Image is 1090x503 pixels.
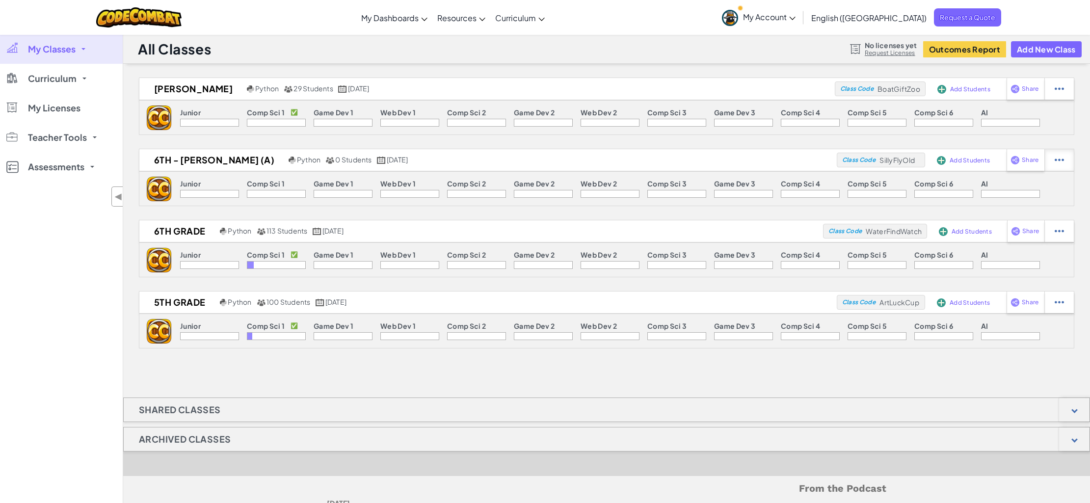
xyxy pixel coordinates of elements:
img: logo [147,177,171,201]
p: Comp Sci 4 [781,251,820,259]
p: Game Dev 2 [514,180,555,187]
p: AI [981,322,988,330]
span: My Classes [28,45,76,53]
p: Web Dev 1 [380,251,416,259]
span: Share [1022,228,1039,234]
h1: All Classes [138,40,211,58]
p: Comp Sci 1 [247,322,285,330]
span: Class Code [842,299,876,305]
p: ✅ [291,251,298,259]
p: Comp Sci 4 [781,108,820,116]
span: 0 Students [335,155,372,164]
h5: From the Podcast [327,481,886,496]
a: 6th Grade Python 113 Students [DATE] [139,224,823,238]
img: python.png [289,157,296,164]
p: AI [981,180,988,187]
p: Web Dev 1 [380,322,416,330]
img: IconAddStudents.svg [937,298,946,307]
img: IconStudentEllipsis.svg [1055,227,1064,236]
h2: 6th Grade [139,224,217,238]
p: Comp Sci 2 [447,108,486,116]
img: calendar.svg [338,85,347,93]
h2: 5th Grade [139,295,217,310]
span: Class Code [840,86,874,92]
p: Comp Sci 4 [781,180,820,187]
span: Python [228,297,251,306]
p: Comp Sci 2 [447,180,486,187]
a: 6th - [PERSON_NAME] (A) Python 0 Students [DATE] [139,153,837,167]
span: [DATE] [387,155,408,164]
span: BoatGiftZoo [877,84,920,93]
span: Resources [437,13,477,23]
span: [DATE] [322,226,344,235]
span: Python [255,84,279,93]
span: Teacher Tools [28,133,87,142]
p: Game Dev 1 [314,251,353,259]
p: Junior [180,251,201,259]
img: python.png [247,85,254,93]
p: Web Dev 2 [581,322,617,330]
span: Add Students [950,86,990,92]
p: Junior [180,322,201,330]
p: Comp Sci 6 [914,180,953,187]
p: Game Dev 3 [714,322,755,330]
p: Web Dev 2 [581,108,617,116]
span: WaterFindWatch [866,227,922,236]
img: calendar.svg [316,299,324,306]
span: My Dashboards [361,13,419,23]
img: MultipleUsers.png [257,299,266,306]
img: MultipleUsers.png [325,157,334,164]
p: Game Dev 1 [314,180,353,187]
p: ✅ [291,322,298,330]
p: ✅ [291,108,298,116]
p: Game Dev 1 [314,322,353,330]
p: Junior [180,180,201,187]
p: Comp Sci 3 [647,322,687,330]
p: Comp Sci 3 [647,108,687,116]
img: calendar.svg [313,228,321,235]
p: Web Dev 1 [380,108,416,116]
p: Comp Sci 2 [447,251,486,259]
img: MultipleUsers.png [284,85,292,93]
span: Add Students [950,300,990,306]
p: Game Dev 1 [314,108,353,116]
h1: Shared Classes [124,397,236,422]
span: [DATE] [325,297,346,306]
span: Class Code [842,157,876,163]
p: Game Dev 3 [714,108,755,116]
p: Web Dev 1 [380,180,416,187]
p: Comp Sci 5 [848,108,887,116]
img: MultipleUsers.png [257,228,266,235]
p: Comp Sci 5 [848,180,887,187]
button: Outcomes Report [923,41,1006,57]
img: IconStudentEllipsis.svg [1055,84,1064,93]
span: Add Students [950,158,990,163]
span: ◀ [114,189,123,204]
img: python.png [220,299,227,306]
img: python.png [220,228,227,235]
p: AI [981,108,988,116]
img: IconStudentEllipsis.svg [1055,156,1064,164]
img: CodeCombat logo [96,7,182,27]
span: Request a Quote [934,8,1001,26]
p: Comp Sci 5 [848,251,887,259]
p: Comp Sci 1 [247,108,285,116]
span: 100 Students [266,297,311,306]
p: Comp Sci 1 [247,180,285,187]
span: No licenses yet [865,41,917,49]
img: IconAddStudents.svg [939,227,948,236]
img: logo [147,319,171,344]
img: logo [147,106,171,130]
span: Share [1022,299,1038,305]
span: Curriculum [28,74,77,83]
span: Curriculum [495,13,536,23]
span: [DATE] [348,84,369,93]
h1: Archived Classes [124,427,246,451]
span: ArtLuckCup [879,298,919,307]
p: Comp Sci 1 [247,251,285,259]
p: Game Dev 2 [514,251,555,259]
img: IconAddStudents.svg [937,156,946,165]
p: Comp Sci 4 [781,322,820,330]
a: 5th Grade Python 100 Students [DATE] [139,295,837,310]
a: My Dashboards [356,4,432,31]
